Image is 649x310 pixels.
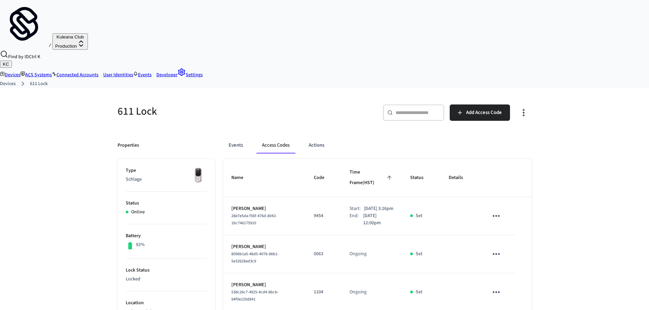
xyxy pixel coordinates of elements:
[231,205,298,212] p: [PERSON_NAME]
[350,167,394,189] span: Time Frame(HST)
[8,53,29,60] span: Find by ID
[231,289,279,302] span: 538c26c7-4925-4cd4-8bcb-94f0e120d841
[20,71,52,78] a: ACS Systems
[416,250,422,258] p: Set
[136,241,145,248] p: 92%
[52,71,98,78] a: Connected Accounts
[350,212,363,227] div: End:
[416,212,422,219] p: Set
[126,167,207,174] p: Type
[450,104,510,121] button: Add Access Code
[126,176,207,183] p: Schlage
[350,205,364,212] div: Start:
[257,137,295,153] button: Access Codes
[29,53,40,60] span: Ctrl K
[314,173,333,183] span: Code
[231,213,277,226] span: 28e7e5da-f56f-476d-8042-1bc746175910
[190,167,207,184] img: Yale Assure Touchscreen Wifi Smart Lock, Satin Nickel, Front
[177,71,203,78] a: Settings
[363,212,394,227] p: [DATE] 12:00pm
[57,34,84,39] span: Kuleana Club
[118,142,139,149] p: Properties
[30,80,48,87] a: 611 Lock
[364,205,393,212] p: [DATE] 3:26pm
[314,250,333,258] p: 0063
[3,62,9,67] span: KC
[410,173,432,183] span: Status
[314,212,333,219] p: 9454
[131,209,145,216] p: Online
[231,243,298,250] p: [PERSON_NAME]
[314,289,333,296] p: 1104
[223,137,248,153] button: Events
[133,71,152,78] a: Events
[466,108,502,117] span: Add Access Code
[126,299,207,307] p: Location
[231,281,298,289] p: [PERSON_NAME]
[118,104,321,118] h5: 611 Lock
[55,44,77,49] span: Production
[341,235,402,273] td: Ongoing
[223,137,532,153] div: ant example
[231,251,279,264] span: 8096b1a5-46d5-4078-86b1-5e32628ad3c9
[231,173,252,183] span: Name
[98,71,133,78] a: User Identities
[126,267,207,274] p: Lock Status
[303,137,330,153] button: Actions
[449,173,472,183] span: Details
[126,276,207,283] p: Locked
[416,289,422,296] p: Set
[126,232,207,240] p: Battery
[126,200,207,207] p: Status
[152,71,177,78] a: Developer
